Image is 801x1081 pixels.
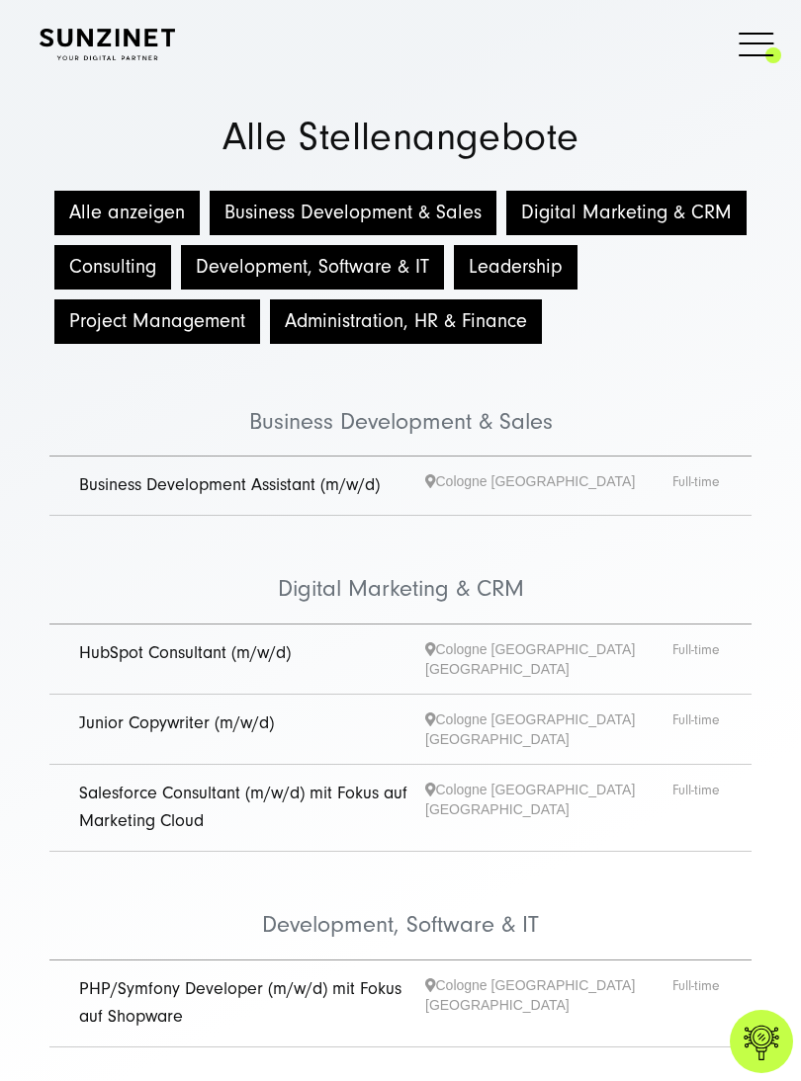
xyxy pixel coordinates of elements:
button: Leadership [454,245,578,290]
span: Full-time [672,471,722,500]
img: SUNZINET Full Service Digital Agentur [40,29,175,60]
button: Alle anzeigen [54,191,200,235]
span: Full-time [672,780,722,837]
button: Digital Marketing & CRM [506,191,747,235]
button: Development, Software & IT [181,245,444,290]
span: Cologne [GEOGRAPHIC_DATA] [GEOGRAPHIC_DATA] [425,780,672,837]
span: Cologne [GEOGRAPHIC_DATA] [425,471,672,500]
a: Salesforce Consultant (m/w/d) mit Fokus auf Marketing Cloud [79,783,407,832]
li: Digital Marketing & CRM [49,516,752,624]
button: Project Management [54,299,260,344]
span: Full-time [672,639,722,679]
span: Cologne [GEOGRAPHIC_DATA] [GEOGRAPHIC_DATA] [425,639,672,679]
span: Cologne [GEOGRAPHIC_DATA] [GEOGRAPHIC_DATA] [425,709,672,749]
button: Consulting [54,245,171,290]
span: Full-time [672,709,722,749]
button: Business Development & Sales [210,191,496,235]
a: Junior Copywriter (m/w/d) [79,712,274,733]
a: HubSpot Consultant (m/w/d) [79,642,291,663]
li: Business Development & Sales [49,349,752,457]
li: Development, Software & IT [49,852,752,959]
a: Business Development Assistant (m/w/d) [79,474,380,495]
a: PHP/Symfony Developer (m/w/d) mit Fokus auf Shopware [79,978,401,1028]
button: Administration, HR & Finance [270,299,542,344]
span: Cologne [GEOGRAPHIC_DATA] [GEOGRAPHIC_DATA] [425,975,672,1033]
span: Full-time [672,975,722,1033]
h1: Alle Stellenangebote [40,119,761,156]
